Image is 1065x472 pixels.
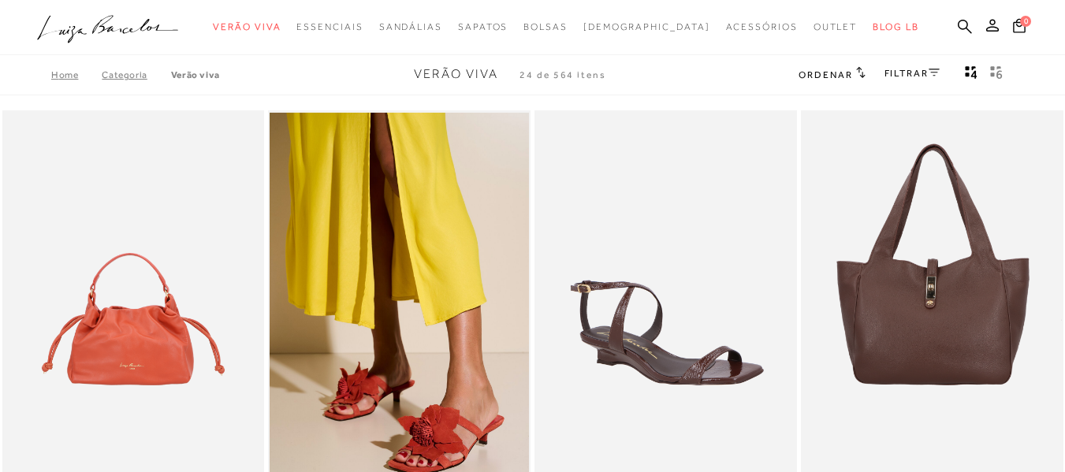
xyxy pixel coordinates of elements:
[379,13,442,42] a: categoryNavScreenReaderText
[296,13,363,42] a: categoryNavScreenReaderText
[873,21,918,32] span: BLOG LB
[519,69,606,80] span: 24 de 564 itens
[884,68,940,79] a: FILTRAR
[458,13,508,42] a: categoryNavScreenReaderText
[213,13,281,42] a: categoryNavScreenReaderText
[726,13,798,42] a: categoryNavScreenReaderText
[985,65,1007,85] button: gridText6Desc
[458,21,508,32] span: Sapatos
[873,13,918,42] a: BLOG LB
[1020,16,1031,27] span: 0
[171,69,220,80] a: Verão Viva
[296,21,363,32] span: Essenciais
[583,13,710,42] a: noSubCategoriesText
[523,21,568,32] span: Bolsas
[583,21,710,32] span: [DEMOGRAPHIC_DATA]
[51,69,102,80] a: Home
[523,13,568,42] a: categoryNavScreenReaderText
[960,65,982,85] button: Mostrar 4 produtos por linha
[379,21,442,32] span: Sandálias
[726,21,798,32] span: Acessórios
[814,13,858,42] a: categoryNavScreenReaderText
[213,21,281,32] span: Verão Viva
[799,69,852,80] span: Ordenar
[102,69,170,80] a: Categoria
[414,67,498,81] span: Verão Viva
[1008,17,1030,39] button: 0
[814,21,858,32] span: Outlet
